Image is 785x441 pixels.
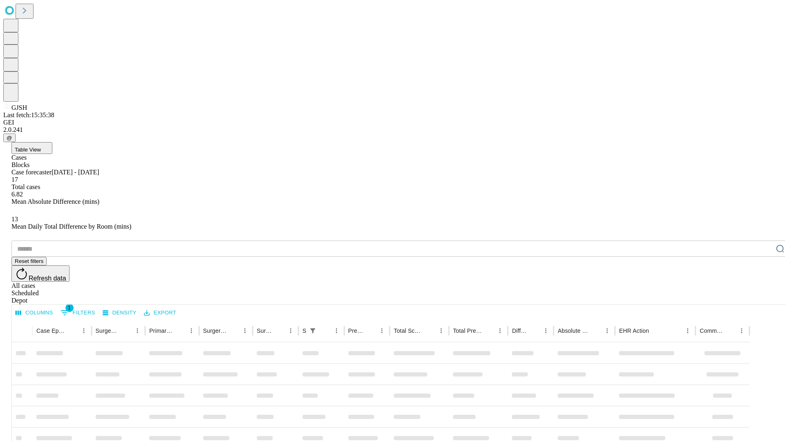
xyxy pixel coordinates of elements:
[11,265,70,282] button: Refresh data
[424,325,435,336] button: Sort
[394,327,423,334] div: Total Scheduled Duration
[239,325,251,336] button: Menu
[3,119,782,126] div: GEI
[142,307,178,319] button: Export
[11,169,52,176] span: Case forecaster
[13,307,55,319] button: Select columns
[274,325,285,336] button: Sort
[203,327,227,334] div: Surgery Name
[736,325,747,336] button: Menu
[7,135,12,141] span: @
[3,126,782,134] div: 2.0.241
[601,325,613,336] button: Menu
[11,183,40,190] span: Total cases
[529,325,540,336] button: Sort
[590,325,601,336] button: Sort
[36,327,66,334] div: Case Epic Id
[682,325,693,336] button: Menu
[307,325,318,336] button: Show filters
[228,325,239,336] button: Sort
[11,257,47,265] button: Reset filters
[453,327,482,334] div: Total Predicted Duration
[149,327,173,334] div: Primary Service
[3,134,16,142] button: @
[101,307,139,319] button: Density
[303,327,306,334] div: Scheduled In Room Duration
[257,327,273,334] div: Surgery Date
[558,327,589,334] div: Absolute Difference
[11,198,99,205] span: Mean Absolute Difference (mins)
[11,191,23,198] span: 6.82
[365,325,376,336] button: Sort
[11,104,27,111] span: GJSH
[540,325,552,336] button: Menu
[331,325,342,336] button: Menu
[619,327,649,334] div: EHR Action
[67,325,78,336] button: Sort
[65,304,74,312] span: 1
[483,325,494,336] button: Sort
[186,325,197,336] button: Menu
[11,223,131,230] span: Mean Daily Total Difference by Room (mins)
[29,275,66,282] span: Refresh data
[78,325,90,336] button: Menu
[650,325,661,336] button: Sort
[15,258,43,264] span: Reset filters
[3,111,54,118] span: Last fetch: 15:35:38
[700,327,723,334] div: Comments
[319,325,331,336] button: Sort
[307,325,318,336] div: 1 active filter
[96,327,119,334] div: Surgeon Name
[132,325,143,336] button: Menu
[348,327,364,334] div: Predicted In Room Duration
[11,216,18,223] span: 13
[15,147,41,153] span: Table View
[376,325,388,336] button: Menu
[11,176,18,183] span: 17
[494,325,506,336] button: Menu
[120,325,132,336] button: Sort
[52,169,99,176] span: [DATE] - [DATE]
[58,306,97,319] button: Show filters
[724,325,736,336] button: Sort
[285,325,296,336] button: Menu
[174,325,186,336] button: Sort
[11,142,52,154] button: Table View
[512,327,528,334] div: Difference
[435,325,447,336] button: Menu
